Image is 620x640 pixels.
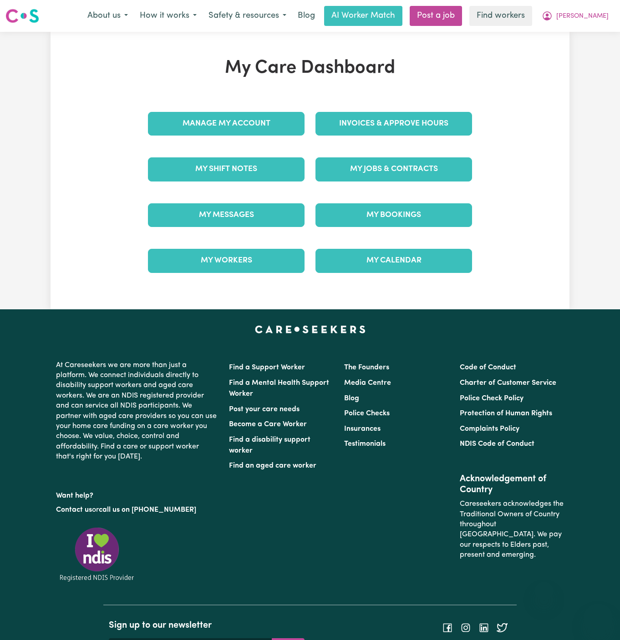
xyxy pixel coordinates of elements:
a: Follow Careseekers on Facebook [442,624,453,631]
p: Careseekers acknowledges the Traditional Owners of Country throughout [GEOGRAPHIC_DATA]. We pay o... [460,495,564,564]
a: My Workers [148,249,305,272]
a: Find an aged care worker [229,462,316,469]
a: Find a Support Worker [229,364,305,371]
p: or [56,501,218,519]
p: At Careseekers we are more than just a platform. We connect individuals directly to disability su... [56,357,218,466]
a: My Jobs & Contracts [315,157,472,181]
a: Follow Careseekers on Twitter [497,624,508,631]
a: Post a job [410,6,462,26]
h2: Acknowledgement of Country [460,474,564,495]
a: Invoices & Approve Hours [315,112,472,136]
a: Find a Mental Health Support Worker [229,379,329,398]
a: Follow Careseekers on LinkedIn [478,624,489,631]
img: Careseekers logo [5,8,39,24]
a: Careseekers logo [5,5,39,26]
a: Protection of Human Rights [460,410,552,417]
a: Blog [292,6,320,26]
button: Safety & resources [203,6,292,25]
a: Find a disability support worker [229,436,310,454]
a: Code of Conduct [460,364,516,371]
a: Follow Careseekers on Instagram [460,624,471,631]
a: Post your care needs [229,406,300,413]
a: Find workers [469,6,532,26]
a: The Founders [344,364,389,371]
h1: My Care Dashboard [142,57,478,79]
img: Registered NDIS provider [56,526,138,583]
iframe: Button to launch messaging window [584,604,613,633]
a: Police Checks [344,410,390,417]
a: Become a Care Worker [229,421,307,428]
a: AI Worker Match [324,6,402,26]
a: Complaints Policy [460,425,519,433]
button: How it works [134,6,203,25]
a: Media Centre [344,379,391,387]
a: call us on [PHONE_NUMBER] [99,506,196,514]
a: Blog [344,395,359,402]
a: My Calendar [315,249,472,272]
a: My Messages [148,203,305,227]
a: Police Check Policy [460,395,523,402]
a: Manage My Account [148,112,305,136]
span: [PERSON_NAME] [556,11,609,21]
button: My Account [536,6,615,25]
a: My Bookings [315,203,472,227]
a: Contact us [56,506,92,514]
iframe: Close message [535,582,553,600]
a: Careseekers home page [255,326,366,333]
a: Testimonials [344,440,386,448]
h2: Sign up to our newsletter [109,620,305,631]
a: NDIS Code of Conduct [460,440,534,448]
button: About us [81,6,134,25]
a: Insurances [344,425,381,433]
a: My Shift Notes [148,157,305,181]
a: Charter of Customer Service [460,379,556,387]
p: Want help? [56,487,218,501]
